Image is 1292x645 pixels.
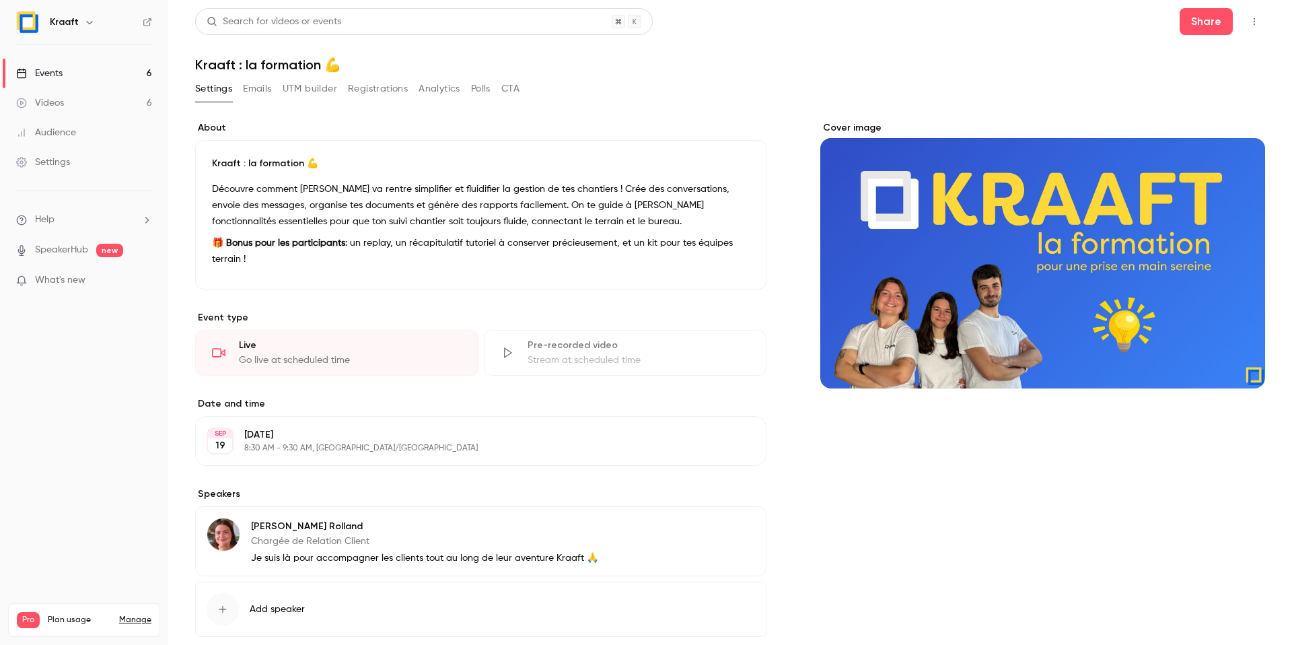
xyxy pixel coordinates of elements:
[212,238,345,248] strong: 🎁 Bonus pour les participants
[16,96,64,110] div: Videos
[244,428,695,442] p: [DATE]
[239,353,462,367] div: Go live at scheduled time
[251,535,598,548] p: Chargée de Relation Client
[484,330,767,376] div: Pre-recorded videoStream at scheduled time
[239,339,462,352] div: Live
[195,78,232,100] button: Settings
[96,244,123,257] span: new
[195,487,766,501] label: Speakers
[35,213,55,227] span: Help
[251,520,598,533] p: [PERSON_NAME] Rolland
[17,612,40,628] span: Pro
[195,311,766,325] p: Event type
[207,15,341,29] div: Search for videos or events
[195,397,766,411] label: Date and time
[212,181,750,230] p: Découvre comment [PERSON_NAME] va rentre simplifier et fluidifier la gestion de tes chantiers ! C...
[35,243,88,257] a: SpeakerHub
[16,67,63,80] div: Events
[48,615,111,625] span: Plan usage
[250,603,305,616] span: Add speaker
[348,78,408,100] button: Registrations
[195,582,766,637] button: Add speaker
[136,275,152,287] iframe: Noticeable Trigger
[283,78,337,100] button: UTM builder
[251,551,598,565] p: Je suis là pour accompagner les clients tout au long de leur aventure Kraaft 🙏
[528,339,750,352] div: Pre-recorded video
[195,330,478,376] div: LiveGo live at scheduled time
[471,78,491,100] button: Polls
[1180,8,1233,35] button: Share
[16,126,76,139] div: Audience
[820,121,1265,388] section: Cover image
[195,57,1265,73] h1: Kraaft : la formation 💪
[528,353,750,367] div: Stream at scheduled time
[35,273,85,287] span: What's new
[820,121,1265,135] label: Cover image
[419,78,460,100] button: Analytics
[243,78,271,100] button: Emails
[195,121,766,135] label: About
[16,213,152,227] li: help-dropdown-opener
[17,11,38,33] img: Kraaft
[244,443,695,454] p: 8:30 AM - 9:30 AM, [GEOGRAPHIC_DATA]/[GEOGRAPHIC_DATA]
[208,429,232,438] div: SEP
[501,78,519,100] button: CTA
[212,157,750,170] p: Kraaft : la formation 💪
[215,439,225,452] p: 19
[16,156,70,169] div: Settings
[212,235,750,267] p: : un replay, un récapitulatif tutoriel à conserver précieusement, et un kit pour tes équipes terr...
[195,506,766,576] div: Lisa Rolland[PERSON_NAME] RollandChargée de Relation ClientJe suis là pour accompagner les client...
[207,518,240,551] img: Lisa Rolland
[119,615,151,625] a: Manage
[50,15,79,29] h6: Kraaft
